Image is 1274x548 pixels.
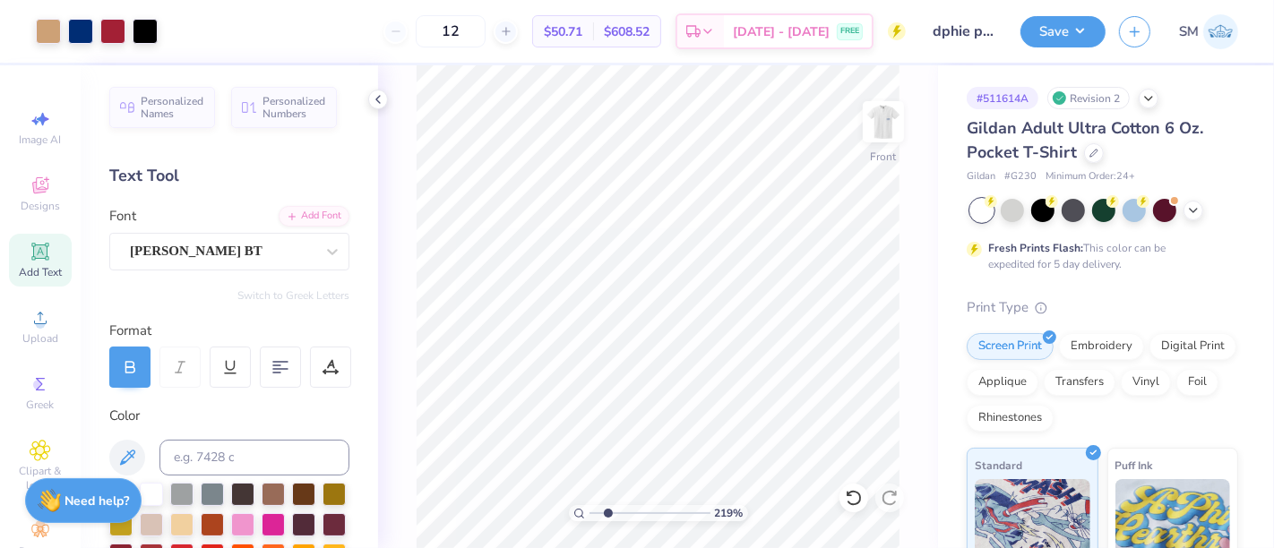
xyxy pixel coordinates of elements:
[865,104,901,140] img: Front
[604,22,650,41] span: $608.52
[967,117,1203,163] span: Gildan Adult Ultra Cotton 6 Oz. Pocket T-Shirt
[871,149,897,165] div: Front
[109,206,136,227] label: Font
[1149,333,1236,360] div: Digital Print
[21,199,60,213] span: Designs
[109,406,349,426] div: Color
[988,241,1083,255] strong: Fresh Prints Flash:
[840,25,859,38] span: FREE
[141,95,204,120] span: Personalized Names
[967,87,1038,109] div: # 511614A
[1046,169,1135,184] span: Minimum Order: 24 +
[22,331,58,346] span: Upload
[263,95,326,120] span: Personalized Numbers
[1044,369,1115,396] div: Transfers
[967,405,1054,432] div: Rhinestones
[715,505,744,521] span: 219 %
[1121,369,1171,396] div: Vinyl
[1179,21,1199,42] span: SM
[544,22,582,41] span: $50.71
[19,265,62,279] span: Add Text
[967,297,1238,318] div: Print Type
[9,464,72,492] span: Clipart & logos
[1020,16,1106,47] button: Save
[279,206,349,227] div: Add Font
[975,456,1022,475] span: Standard
[967,169,995,184] span: Gildan
[1176,369,1218,396] div: Foil
[919,13,1007,49] input: Untitled Design
[237,288,349,303] button: Switch to Greek Letters
[1115,456,1153,475] span: Puff Ink
[733,22,830,41] span: [DATE] - [DATE]
[1047,87,1130,109] div: Revision 2
[988,240,1209,272] div: This color can be expedited for 5 day delivery.
[416,15,486,47] input: – –
[27,398,55,412] span: Greek
[967,333,1054,360] div: Screen Print
[159,440,349,475] input: e.g. 7428 c
[1179,14,1238,49] a: SM
[109,164,349,188] div: Text Tool
[109,321,351,341] div: Format
[967,369,1038,396] div: Applique
[1059,333,1144,360] div: Embroidery
[1004,169,1037,184] span: # G230
[65,492,130,509] strong: Need help?
[1203,14,1238,49] img: Shruthi Mohan
[20,133,62,147] span: Image AI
